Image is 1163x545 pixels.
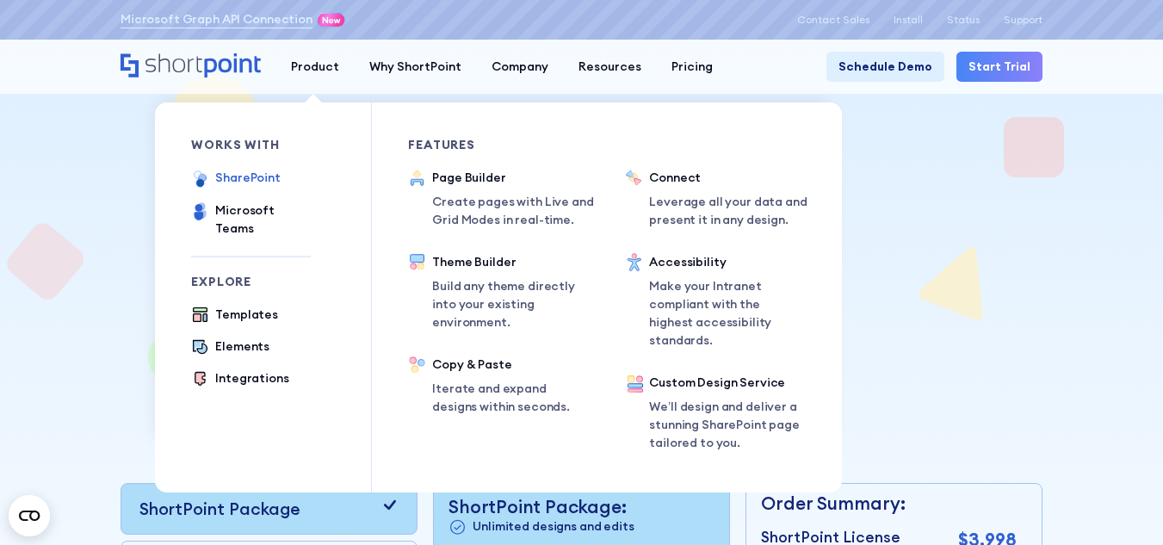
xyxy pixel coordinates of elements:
a: Install [894,14,923,26]
div: Why ShortPoint [369,58,461,76]
a: Contact Sales [797,14,869,26]
div: Copy & Paste [432,356,589,374]
div: SharePoint [215,169,281,187]
a: Templates [191,306,278,325]
a: Microsoft Teams [191,201,311,238]
div: Page Builder [432,169,604,187]
a: Integrations [191,369,288,389]
div: Explore [191,276,311,288]
p: Unlimited designs and edits [473,517,634,537]
p: Build any theme directly into your existing environment. [432,277,589,331]
p: ShortPoint Package: [448,496,714,517]
div: Templates [215,306,278,324]
div: works with [191,139,311,151]
a: Custom Design ServiceWe’ll design and deliver a stunning SharePoint page tailored to you. [625,374,806,456]
p: ShortPoint Package [139,496,300,521]
div: Product [291,58,339,76]
a: Copy & PasteIterate and expand designs within seconds. [408,356,589,416]
div: Accessibility [649,253,806,271]
a: Company [476,52,563,82]
a: Support [1004,14,1042,26]
p: Order Summary: [761,490,1017,517]
a: ConnectLeverage all your data and present it in any design. [625,169,821,229]
div: Elements [215,338,269,356]
div: Connect [649,169,821,187]
a: Start Trial [956,52,1042,82]
a: Schedule Demo [826,52,944,82]
div: Microsoft Teams [215,201,311,238]
a: Resources [563,52,656,82]
a: Pricing [656,52,727,82]
a: Elements [191,338,269,357]
p: Iterate and expand designs within seconds. [432,380,589,416]
a: AccessibilityMake your Intranet compliant with the highest accessibility standards. [625,253,806,350]
div: Pricing [671,58,713,76]
a: SharePoint [191,169,281,189]
div: Integrations [215,369,288,387]
div: Company [492,58,548,76]
a: Page BuilderCreate pages with Live and Grid Modes in real-time. [408,169,604,229]
p: Create pages with Live and Grid Modes in real-time. [432,193,604,229]
div: Custom Design Service [649,374,806,392]
a: Home [121,53,261,79]
p: We’ll design and deliver a stunning SharePoint page tailored to you. [649,398,806,452]
p: Leverage all your data and present it in any design. [649,193,821,229]
div: Theme Builder [432,253,589,271]
a: Why ShortPoint [354,52,476,82]
iframe: Chat Widget [1077,462,1163,545]
div: Features [408,139,589,151]
p: Make your Intranet compliant with the highest accessibility standards. [649,277,806,350]
button: Open CMP widget [9,495,50,536]
a: Product [275,52,354,82]
a: Status [947,14,980,26]
a: Theme BuilderBuild any theme directly into your existing environment. [408,253,589,331]
a: Microsoft Graph API Connection [121,10,312,28]
div: Resources [578,58,641,76]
